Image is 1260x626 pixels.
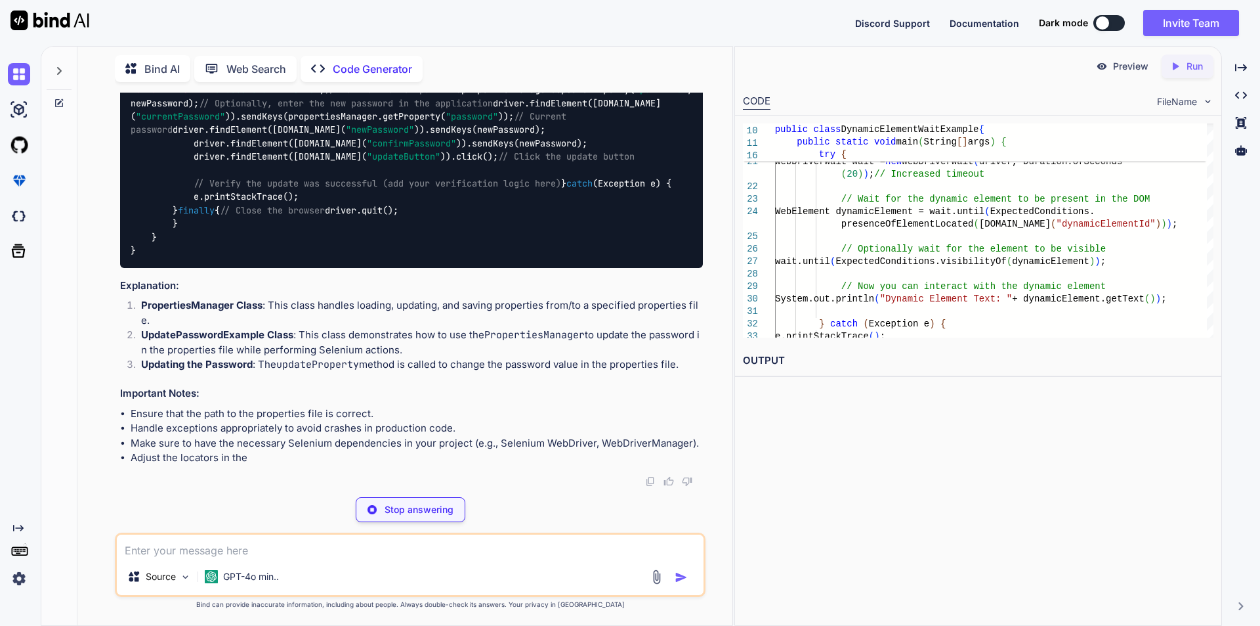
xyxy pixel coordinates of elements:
span: ( [830,256,835,267]
img: Pick Models [180,571,191,583]
span: ( [918,137,923,147]
div: 30 [743,293,758,305]
span: ( [1007,256,1012,267]
button: Discord Support [855,16,930,30]
img: icon [675,571,688,584]
img: dislike [682,476,692,487]
div: 26 [743,243,758,256]
span: "password" [446,110,498,122]
h3: Important Notes: [120,386,703,401]
span: ) [990,137,995,147]
span: new [885,156,902,167]
img: darkCloudIdeIcon [8,205,30,227]
span: e.printStackTrace [775,331,869,342]
span: presenceOfElementLocated [841,219,973,229]
img: GPT-4o mini [205,570,218,583]
span: // Verify the update was successful (add your verification logic here) [194,177,561,189]
span: 16 [743,150,758,162]
span: // Now you can interact with the dynamic element [841,281,1105,292]
span: // Wait for the dynamic element to be present in t [841,194,1116,204]
span: // Current password [131,110,572,135]
img: Bind AI [10,11,89,30]
span: ) [858,169,863,179]
p: Bind AI [144,61,180,77]
span: "updateButton" [367,151,440,163]
span: main [896,137,919,147]
div: 31 [743,305,758,318]
span: "newSecurePassword123" [204,84,320,96]
span: System.out.println [775,294,874,304]
span: ExpectedConditions.visibilityOf [835,256,1006,267]
div: 21 [743,156,758,168]
div: 24 [743,206,758,218]
span: [ [957,137,962,147]
img: copy [645,476,656,487]
span: ; [869,169,874,179]
span: ( [874,294,879,304]
p: Preview [1113,60,1148,73]
li: Handle exceptions appropriately to avoid crashes in production code. [131,421,703,436]
p: Run [1186,60,1203,73]
img: chat [8,63,30,85]
span: Dark mode [1039,16,1088,30]
span: 10 [743,125,758,137]
span: newPassword [131,84,188,96]
li: : This class demonstrates how to use the to update the password in the properties file while perf... [131,328,703,357]
p: Bind can provide inaccurate information, including about people. Always double-check its answers.... [115,600,705,610]
span: { [979,124,984,135]
span: try [819,149,835,160]
span: ) [863,169,868,179]
span: void [874,137,896,147]
div: 22 [743,181,758,193]
span: + dynamicElement.getText [1012,294,1144,304]
span: FileName [1157,95,1197,108]
span: args [968,137,990,147]
span: // Optionally wait for the element to be visible [841,244,1105,254]
span: { [841,149,846,160]
span: Documentation [950,18,1019,29]
li: Make sure to have the necessary Selenium dependencies in your project (e.g., Selenium WebDriver, ... [131,436,703,451]
img: like [663,476,674,487]
span: = [194,84,199,96]
span: dynamicElement [1012,256,1089,267]
span: public [775,124,808,135]
li: : The method is called to change the password value in the properties file. [131,357,703,376]
p: Stop answering [385,503,453,516]
span: WebElement dynamicElement = wait.until [775,206,984,217]
span: ( [841,169,846,179]
p: Web Search [226,61,286,77]
span: ) [1161,219,1166,229]
div: 28 [743,268,758,280]
p: GPT-4o min.. [223,570,279,583]
h3: Explanation: [120,279,703,294]
span: ( [973,219,978,229]
span: { [1001,137,1006,147]
span: "confirmPassword" [367,137,456,149]
span: ( [973,156,978,167]
div: 23 [743,193,758,206]
img: githubLight [8,134,30,156]
span: ) [1155,294,1160,304]
span: ; [1172,219,1177,229]
span: he DOM [1117,194,1150,204]
strong: PropertiesManager Class [141,299,262,311]
span: Discord Support [855,18,930,29]
span: ) [1089,256,1095,267]
div: 25 [743,231,758,243]
span: "password" [635,84,687,96]
img: attachment [649,570,664,585]
span: ) [1166,219,1171,229]
span: [DOMAIN_NAME] [979,219,1051,229]
li: : This class handles loading, updating, and saving properties from/to a specified properties file. [131,298,703,328]
div: 33 [743,330,758,343]
span: // Click the update button [498,151,635,163]
span: DynamicElementWaitExample [841,124,978,135]
span: ) [1150,294,1155,304]
span: 11 [743,137,758,150]
span: { [940,319,946,329]
li: Adjust the locators in the [131,451,703,466]
p: Source [146,570,176,583]
span: catch [566,177,593,189]
span: WebDriverWait [902,156,973,167]
button: Documentation [950,16,1019,30]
